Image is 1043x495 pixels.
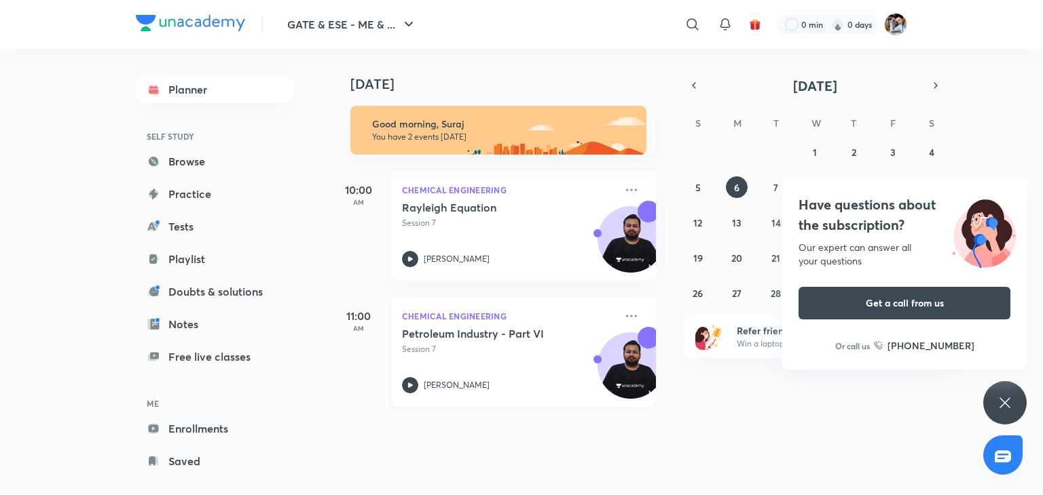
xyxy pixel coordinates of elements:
abbr: October 4, 2025 [929,146,934,159]
a: Planner [136,76,293,103]
p: [PERSON_NAME] [424,253,490,265]
img: streak [831,18,845,31]
abbr: Thursday [851,117,856,130]
h6: Good morning, Suraj [372,118,634,130]
button: October 12, 2025 [687,212,709,233]
a: Playlist [136,245,293,273]
button: October 19, 2025 [687,247,709,269]
abbr: Wednesday [811,117,821,130]
abbr: October 28, 2025 [771,287,781,300]
abbr: October 27, 2025 [732,287,742,300]
h5: 10:00 [331,182,386,198]
h6: [PHONE_NUMBER] [888,338,974,353]
a: Notes [136,311,293,338]
h5: 11:00 [331,308,386,324]
img: Avatar [598,214,663,279]
p: Session 7 [402,343,615,355]
h6: ME [136,392,293,415]
img: Company Logo [136,15,245,31]
button: October 27, 2025 [726,282,748,304]
button: October 28, 2025 [765,282,787,304]
p: Session 7 [402,217,615,229]
button: Get a call from us [799,287,1010,319]
button: October 5, 2025 [687,176,709,198]
a: Enrollments [136,415,293,442]
a: Practice [136,180,293,207]
button: October 20, 2025 [726,247,748,269]
img: ttu_illustration_new.svg [941,195,1027,268]
abbr: October 14, 2025 [771,216,781,229]
button: October 2, 2025 [843,141,864,163]
button: October 9, 2025 [843,176,864,198]
p: AM [331,324,386,332]
button: October 1, 2025 [804,141,826,163]
abbr: October 26, 2025 [693,287,703,300]
p: Win a laptop, vouchers & more [737,338,904,350]
a: [PHONE_NUMBER] [874,338,974,353]
a: Tests [136,213,293,240]
abbr: October 20, 2025 [731,252,742,264]
p: [PERSON_NAME] [424,379,490,391]
a: Doubts & solutions [136,278,293,305]
abbr: October 12, 2025 [693,216,702,229]
abbr: October 3, 2025 [890,146,896,159]
button: October 26, 2025 [687,282,709,304]
p: Chemical Engineering [402,182,615,198]
img: referral [695,323,722,350]
abbr: October 2, 2025 [852,146,856,159]
abbr: October 5, 2025 [695,181,701,194]
abbr: October 6, 2025 [734,181,739,194]
p: Or call us [835,340,870,352]
div: Our expert can answer all your questions [799,241,1010,268]
img: Avatar [598,340,663,405]
button: October 6, 2025 [726,176,748,198]
abbr: October 1, 2025 [813,146,817,159]
button: October 8, 2025 [804,176,826,198]
p: AM [331,198,386,206]
abbr: October 19, 2025 [693,252,703,264]
button: October 4, 2025 [921,141,943,163]
p: Chemical Engineering [402,308,615,324]
button: October 14, 2025 [765,212,787,233]
a: Saved [136,448,293,475]
a: Company Logo [136,15,245,35]
img: morning [350,106,646,155]
abbr: Saturday [929,117,934,130]
button: October 21, 2025 [765,247,787,269]
a: Free live classes [136,343,293,370]
h5: Petroleum Industry - Part VI [402,327,571,340]
img: avatar [749,18,761,31]
span: [DATE] [793,77,837,95]
a: Browse [136,148,293,175]
button: avatar [744,14,766,35]
h4: [DATE] [350,76,670,92]
button: [DATE] [703,76,926,95]
h6: SELF STUDY [136,125,293,148]
h6: Refer friends [737,323,904,338]
abbr: Sunday [695,117,701,130]
abbr: Monday [733,117,742,130]
abbr: Friday [890,117,896,130]
p: You have 2 events [DATE] [372,132,634,142]
button: October 13, 2025 [726,212,748,233]
button: GATE & ESE - ME & ... [279,11,425,38]
abbr: October 13, 2025 [732,216,742,229]
abbr: Tuesday [773,117,779,130]
button: October 11, 2025 [921,176,943,198]
button: October 3, 2025 [882,141,904,163]
abbr: October 21, 2025 [771,252,780,264]
button: October 10, 2025 [882,176,904,198]
abbr: October 7, 2025 [773,181,778,194]
h4: Have questions about the subscription? [799,195,1010,235]
button: October 7, 2025 [765,176,787,198]
img: Suraj Das [884,13,907,36]
h5: Rayleigh Equation [402,201,571,214]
